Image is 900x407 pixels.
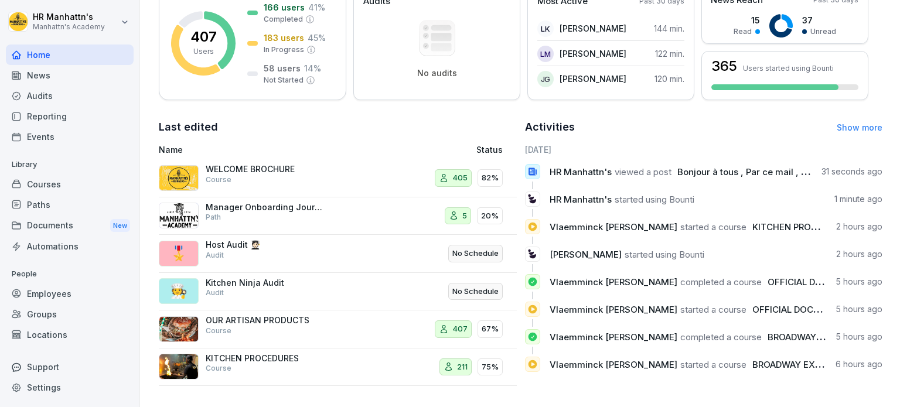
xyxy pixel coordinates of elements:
span: OFFICIAL DOCUMENTS [752,304,851,315]
p: 41 % [308,1,325,13]
p: 20% [481,210,499,222]
p: 2 hours ago [836,221,882,232]
a: Reporting [6,106,134,126]
p: 🧑‍🍳 [170,281,187,302]
p: Audit [206,288,224,298]
span: Vlaemminck [PERSON_NAME] [550,331,677,343]
div: LM [537,46,554,62]
p: WELCOME BROCHURE [206,164,323,175]
p: 122 min. [655,47,684,60]
p: Users [193,46,214,57]
span: Vlaemminck [PERSON_NAME] [550,221,677,232]
p: Name [159,143,379,156]
a: Employees [6,283,134,304]
img: x2s2x8ztc6xnmstxq4kwq6hj.png [159,203,199,228]
div: Support [6,357,134,377]
p: Course [206,363,231,374]
span: Vlaemminck [PERSON_NAME] [550,276,677,288]
span: OFFICIAL DOCUMENTS [768,276,867,288]
p: Host Audit 🧑🏻‍🎓 [206,240,323,250]
p: 31 seconds ago [821,166,882,177]
a: 🧑‍🍳Kitchen Ninja AuditAuditNo Schedule [159,273,517,311]
span: completed a course [680,331,762,343]
span: Vlaemminck [PERSON_NAME] [550,304,677,315]
a: Locations [6,324,134,345]
a: Events [6,126,134,147]
p: Course [206,175,231,185]
p: Kitchen Ninja Audit [206,278,323,288]
a: WELCOME BROCHURECourse40582% [159,159,517,197]
h3: 365 [711,59,737,73]
p: 45 % [308,32,326,44]
a: Courses [6,174,134,194]
a: OUR ARTISAN PRODUCTSCourse40767% [159,310,517,348]
p: People [6,265,134,283]
p: 120 min. [654,73,684,85]
a: Automations [6,236,134,256]
p: 67% [482,323,499,335]
span: viewed a post [615,166,671,177]
div: LK [537,20,554,37]
span: started a course [680,359,746,370]
a: News [6,65,134,85]
span: [PERSON_NAME] [550,249,622,260]
p: HR Manhattn's [33,12,105,22]
span: started using Bounti [625,249,704,260]
a: Show more [837,122,882,132]
h2: Last edited [159,119,517,135]
p: 405 [452,172,468,184]
p: 37 [802,14,836,26]
span: completed a course [680,276,762,288]
div: Settings [6,377,134,398]
p: 58 users [264,62,301,74]
span: HR Manhattn's [550,166,612,177]
img: b6xamxhvf3oim249scwp8rtl.png [159,316,199,342]
p: 6 hours ago [836,358,882,370]
p: 5 hours ago [836,276,882,288]
p: Course [206,326,231,336]
p: KITCHEN PROCEDURES [206,353,323,364]
a: Manager Onboarding Journey 🤝Path520% [159,197,517,235]
p: 15 [734,14,760,26]
a: KITCHEN PROCEDURESCourse21175% [159,348,517,387]
span: HR Manhattn's [550,194,612,205]
p: OUR ARTISAN PRODUCTS [206,315,323,326]
span: KITCHEN PROCEDURES [752,221,851,232]
p: Library [6,155,134,174]
p: 1 minute ago [834,193,882,205]
div: New [110,219,130,232]
span: started a course [680,221,746,232]
p: 407 [452,323,468,335]
img: o6stutclj8fenf9my2o1qei2.png [159,165,199,191]
p: 166 users [264,1,305,13]
p: 5 hours ago [836,331,882,343]
p: Manhattn's Academy [33,23,105,31]
p: No audits [417,68,457,78]
p: Manager Onboarding Journey 🤝 [206,202,323,213]
a: 🎖️Host Audit 🧑🏻‍🎓AuditNo Schedule [159,235,517,273]
p: [PERSON_NAME] [560,22,626,35]
a: DocumentsNew [6,215,134,237]
a: Groups [6,304,134,324]
p: 407 [190,30,217,44]
p: 211 [457,361,468,373]
p: 183 users [264,32,304,44]
a: Audits [6,85,134,106]
img: cg5lo66e1g15nr59ub5pszec.png [159,354,199,379]
p: 5 hours ago [836,303,882,315]
a: Paths [6,194,134,215]
p: Path [206,212,221,223]
p: 5 [462,210,467,222]
p: 14 % [304,62,321,74]
span: started using Bounti [615,194,694,205]
p: 🎖️ [170,243,187,264]
p: 144 min. [654,22,684,35]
